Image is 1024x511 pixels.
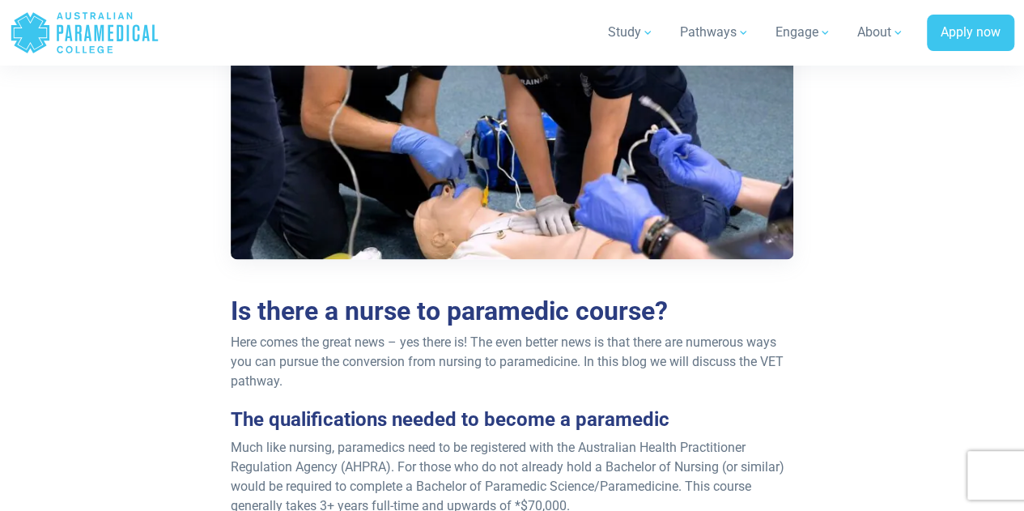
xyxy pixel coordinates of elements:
h2: Is there a nurse to paramedic course? [231,296,793,326]
a: Engage [766,10,841,55]
a: Apply now [927,15,1014,52]
h3: The qualifications needed to become a paramedic [231,408,793,432]
a: Australian Paramedical College [10,6,159,59]
a: Pathways [670,10,759,55]
a: Study [598,10,664,55]
a: About [848,10,914,55]
p: Here comes the great news – yes there is! The even better news is that there are numerous ways yo... [231,333,793,391]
